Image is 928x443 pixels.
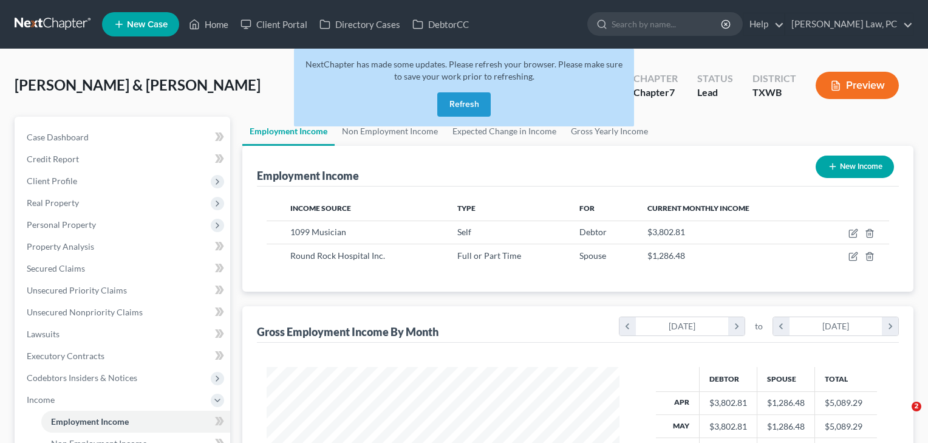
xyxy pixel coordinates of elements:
[27,373,137,383] span: Codebtors Insiders & Notices
[633,86,678,100] div: Chapter
[127,20,168,29] span: New Case
[752,72,796,86] div: District
[887,402,916,431] iframe: Intercom live chat
[709,397,747,409] div: $3,802.81
[656,391,700,414] th: Apr
[27,329,60,339] span: Lawsuits
[41,411,230,433] a: Employment Income
[636,317,729,335] div: [DATE]
[313,13,406,35] a: Directory Cases
[656,414,700,438] th: May
[27,219,96,230] span: Personal Property
[17,126,230,148] a: Case Dashboard
[51,416,129,427] span: Employment Income
[257,325,438,339] div: Gross Employment Income By Month
[17,301,230,323] a: Unsecured Nonpriority Claims
[579,204,595,213] span: For
[697,86,733,100] div: Lead
[619,317,636,335] i: chevron_left
[912,402,921,411] span: 2
[815,367,877,391] th: Total
[257,168,359,183] div: Employment Income
[27,132,89,142] span: Case Dashboard
[17,236,230,258] a: Property Analysis
[743,13,784,35] a: Help
[815,391,877,414] td: $5,089.29
[305,59,623,81] span: NextChapter has made some updates. Please refresh your browser. Please make sure to save your wor...
[290,227,346,237] span: 1099 Musician
[457,250,521,261] span: Full or Part Time
[647,250,685,261] span: $1,286.48
[290,204,351,213] span: Income Source
[767,421,805,433] div: $1,286.48
[406,13,475,35] a: DebtorCC
[457,227,471,237] span: Self
[27,351,104,361] span: Executory Contracts
[17,323,230,345] a: Lawsuits
[579,250,606,261] span: Spouse
[647,204,749,213] span: Current Monthly Income
[27,307,143,317] span: Unsecured Nonpriority Claims
[234,13,313,35] a: Client Portal
[882,317,898,335] i: chevron_right
[816,156,894,178] button: New Income
[17,345,230,367] a: Executory Contracts
[755,320,763,332] span: to
[579,227,607,237] span: Debtor
[700,367,757,391] th: Debtor
[27,197,79,208] span: Real Property
[27,241,94,252] span: Property Analysis
[27,176,77,186] span: Client Profile
[17,280,230,301] a: Unsecured Priority Claims
[17,258,230,280] a: Secured Claims
[752,86,796,100] div: TXWB
[457,204,476,213] span: Type
[242,117,335,146] a: Employment Income
[790,317,882,335] div: [DATE]
[709,421,747,433] div: $3,802.81
[669,86,675,98] span: 7
[815,414,877,438] td: $5,089.29
[290,250,385,261] span: Round Rock Hospital Inc.
[183,13,234,35] a: Home
[437,92,491,117] button: Refresh
[785,13,913,35] a: [PERSON_NAME] Law, PC
[647,227,685,237] span: $3,802.81
[728,317,745,335] i: chevron_right
[697,72,733,86] div: Status
[27,154,79,164] span: Credit Report
[757,367,815,391] th: Spouse
[773,317,790,335] i: chevron_left
[27,394,55,405] span: Income
[816,72,899,99] button: Preview
[27,263,85,273] span: Secured Claims
[633,72,678,86] div: Chapter
[767,397,805,409] div: $1,286.48
[612,13,723,35] input: Search by name...
[27,285,127,295] span: Unsecured Priority Claims
[15,76,261,94] span: [PERSON_NAME] & [PERSON_NAME]
[17,148,230,170] a: Credit Report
